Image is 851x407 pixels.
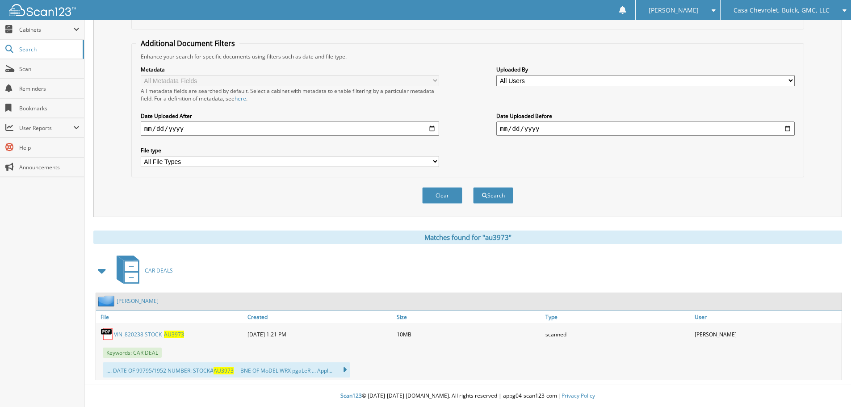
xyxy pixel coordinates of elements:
div: All metadata fields are searched by default. Select a cabinet with metadata to enable filtering b... [141,87,439,102]
a: Created [245,311,394,323]
span: Scan [19,65,80,73]
input: start [141,122,439,136]
span: CAR DEALS [145,267,173,274]
input: end [496,122,795,136]
div: Enhance your search for specific documents using filters such as date and file type. [136,53,799,60]
span: Reminders [19,85,80,92]
label: Uploaded By [496,66,795,73]
a: here [235,95,246,102]
button: Search [473,187,513,204]
span: AU3973 [164,331,184,338]
span: Help [19,144,80,151]
div: Matches found for "au3973" [93,231,842,244]
span: [PERSON_NAME] [649,8,699,13]
label: Date Uploaded After [141,112,439,120]
span: AU3973 [214,367,234,374]
span: Casa Chevrolet, Buick, GMC, LLC [734,8,830,13]
a: Privacy Policy [562,392,595,399]
label: Metadata [141,66,439,73]
img: PDF.png [101,327,114,341]
div: scanned [543,325,692,343]
a: User [692,311,842,323]
div: [DATE] 1:21 PM [245,325,394,343]
label: File type [141,147,439,154]
div: © [DATE]-[DATE] [DOMAIN_NAME]. All rights reserved | appg04-scan123-com | [84,385,851,407]
a: Size [394,311,544,323]
a: CAR DEALS [111,253,173,288]
div: .... DATE OF 99795/1952 NUMBER: STOCK# — BNE OF MoDEL WRX pgaLeR ... Appl... [103,362,350,378]
img: folder2.png [98,295,117,306]
iframe: Chat Widget [806,364,851,407]
span: Keywords: CAR DEAL [103,348,162,358]
span: Scan123 [340,392,362,399]
div: [PERSON_NAME] [692,325,842,343]
div: 10MB [394,325,544,343]
span: Cabinets [19,26,73,34]
span: Search [19,46,78,53]
a: Type [543,311,692,323]
span: Bookmarks [19,105,80,112]
a: VIN_820238 STOCK_AU3973 [114,331,184,338]
legend: Additional Document Filters [136,38,239,48]
button: Clear [422,187,462,204]
label: Date Uploaded Before [496,112,795,120]
span: Announcements [19,164,80,171]
a: [PERSON_NAME] [117,297,159,305]
a: File [96,311,245,323]
img: scan123-logo-white.svg [9,4,76,16]
span: User Reports [19,124,73,132]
